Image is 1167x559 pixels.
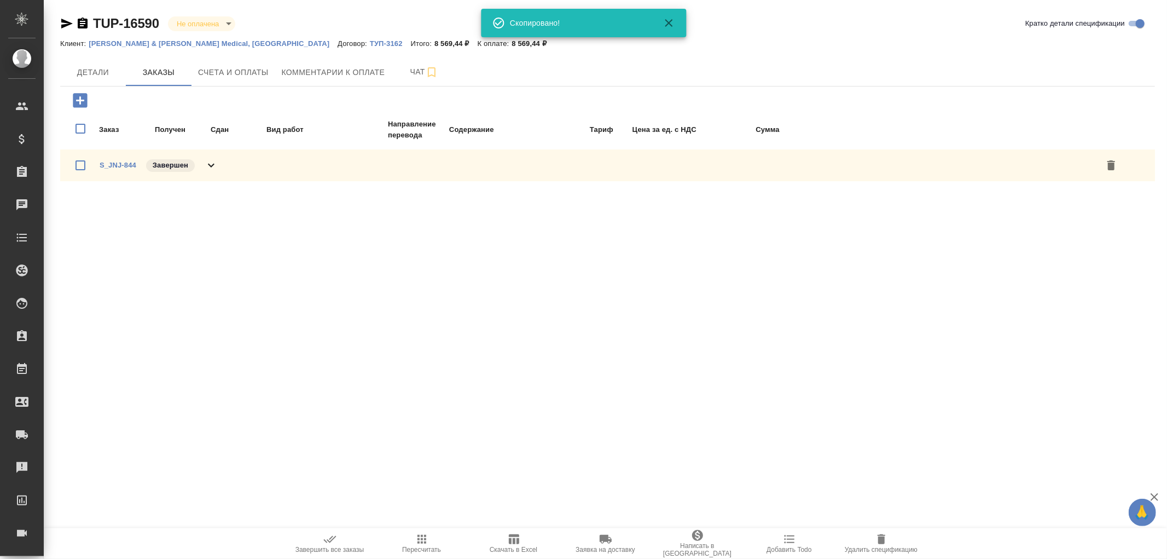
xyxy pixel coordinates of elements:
[266,118,386,141] td: Вид работ
[1129,499,1156,526] button: 🙏
[425,66,438,79] svg: Подписаться
[89,38,338,48] a: [PERSON_NAME] & [PERSON_NAME] Medical, [GEOGRAPHIC_DATA]
[698,118,780,141] td: Сумма
[512,39,555,48] p: 8 569,44 ₽
[67,66,119,79] span: Детали
[60,149,1155,181] div: S_JNJ-844Завершен
[132,66,185,79] span: Заказы
[168,16,235,31] div: Не оплачена
[198,66,269,79] span: Счета и оплаты
[153,160,188,171] p: Завершен
[282,66,385,79] span: Комментарии к оплате
[1025,18,1125,29] span: Кратко детали спецификации
[370,38,411,48] a: ТУП-3162
[65,89,95,112] button: Добавить заказ
[387,118,448,141] td: Направление перевода
[411,39,434,48] p: Итого:
[60,17,73,30] button: Скопировать ссылку для ЯМессенджера
[100,161,136,169] a: S_JNJ-844
[370,39,411,48] p: ТУП-3162
[210,118,265,141] td: Сдан
[655,16,682,30] button: Закрыть
[76,17,89,30] button: Скопировать ссылку
[338,39,370,48] p: Договор:
[398,65,450,79] span: Чат
[60,39,89,48] p: Клиент:
[89,39,338,48] p: [PERSON_NAME] & [PERSON_NAME] Medical, [GEOGRAPHIC_DATA]
[434,39,478,48] p: 8 569,44 ₽
[98,118,153,141] td: Заказ
[93,16,159,31] a: TUP-16590
[449,118,536,141] td: Содержание
[615,118,697,141] td: Цена за ед. с НДС
[154,118,209,141] td: Получен
[537,118,614,141] td: Тариф
[1133,501,1152,524] span: 🙏
[510,18,647,28] div: Скопировано!
[478,39,512,48] p: К оплате:
[173,19,222,28] button: Не оплачена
